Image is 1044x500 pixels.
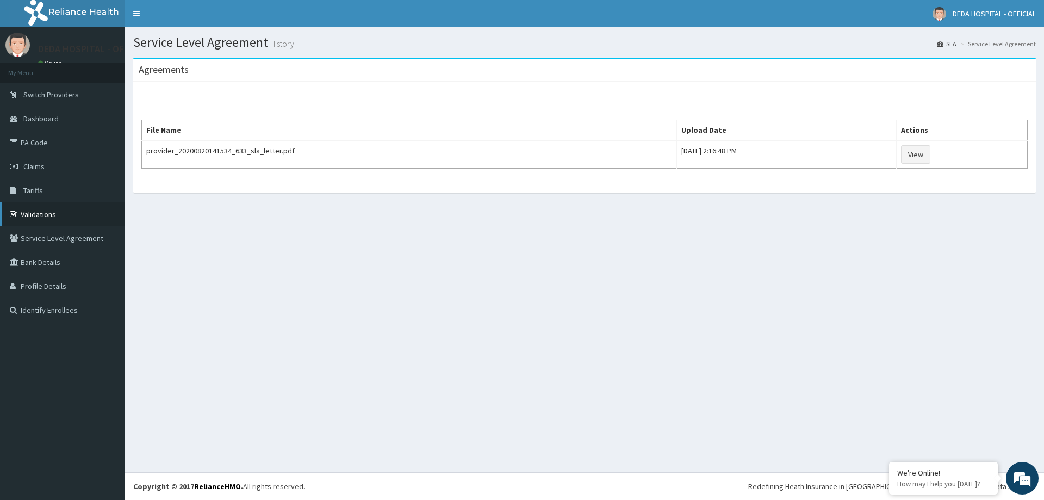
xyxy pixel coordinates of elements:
[933,7,946,21] img: User Image
[23,186,43,195] span: Tariffs
[142,120,677,141] th: File Name
[38,59,64,67] a: Online
[937,39,956,48] a: SLA
[677,120,897,141] th: Upload Date
[953,9,1036,18] span: DEDA HOSPITAL - OFFICIAL
[897,468,990,478] div: We're Online!
[901,145,930,164] a: View
[5,33,30,57] img: User Image
[897,120,1028,141] th: Actions
[38,44,150,54] p: DEDA HOSPITAL - OFFICIAL
[194,482,241,491] a: RelianceHMO
[23,162,45,171] span: Claims
[748,481,1036,492] div: Redefining Heath Insurance in [GEOGRAPHIC_DATA] using Telemedicine and Data Science!
[142,140,677,169] td: provider_20200820141534_633_sla_letter.pdf
[133,482,243,491] strong: Copyright © 2017 .
[23,114,59,124] span: Dashboard
[23,90,79,100] span: Switch Providers
[677,140,897,169] td: [DATE] 2:16:48 PM
[268,40,294,48] small: History
[125,472,1044,500] footer: All rights reserved.
[897,479,990,489] p: How may I help you today?
[139,65,189,75] h3: Agreements
[133,35,1036,50] h1: Service Level Agreement
[958,39,1036,48] li: Service Level Agreement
